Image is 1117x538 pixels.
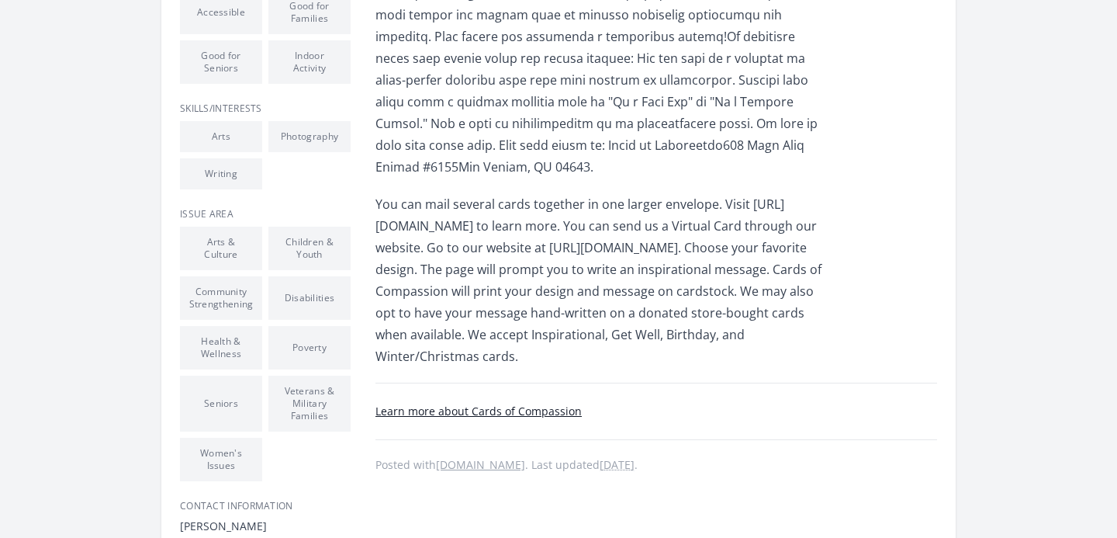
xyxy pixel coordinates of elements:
p: You can mail several cards together in one larger envelope. Visit [URL][DOMAIN_NAME] to learn mor... [375,193,829,367]
p: Posted with . Last updated . [375,459,937,471]
h3: Contact Information [180,500,351,512]
li: Health & Wellness [180,326,262,370]
li: Children & Youth [268,227,351,270]
h3: Skills/Interests [180,102,351,115]
li: Poverty [268,326,351,370]
li: Arts [180,121,262,152]
li: Indoor Activity [268,40,351,84]
li: Disabilities [268,276,351,320]
li: Photography [268,121,351,152]
li: Good for Seniors [180,40,262,84]
abbr: Thu, Mar 13, 2025 10:39 PM [600,457,635,472]
a: [DOMAIN_NAME] [436,457,525,472]
li: Arts & Culture [180,227,262,270]
li: Seniors [180,376,262,432]
li: Writing [180,158,262,189]
li: Veterans & Military Families [268,376,351,432]
a: Learn more about Cards of Compassion [375,404,582,418]
li: Women's Issues [180,438,262,481]
dt: [PERSON_NAME] [180,519,351,534]
li: Community Strengthening [180,276,262,320]
h3: Issue area [180,208,351,220]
